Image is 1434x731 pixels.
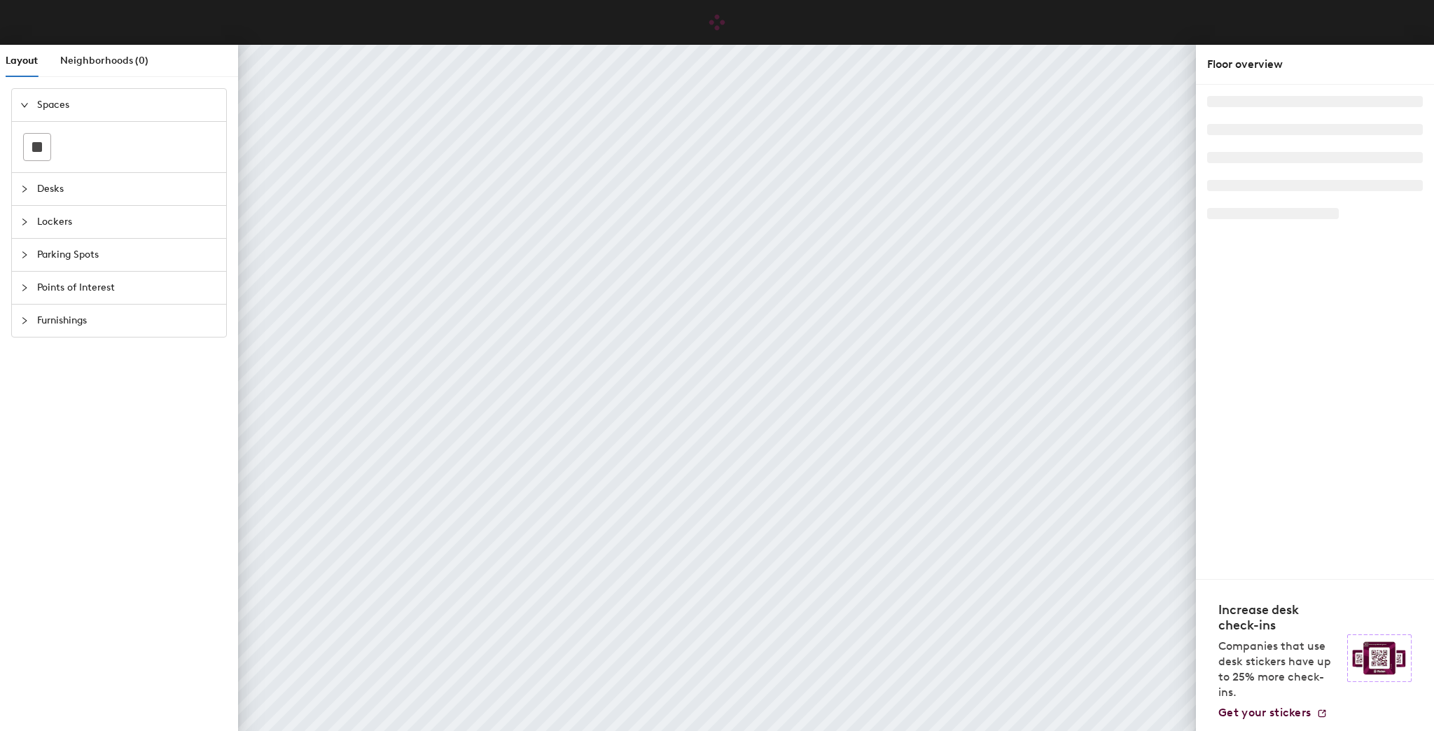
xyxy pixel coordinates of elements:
[37,272,218,304] span: Points of Interest
[37,173,218,205] span: Desks
[1207,56,1423,73] div: Floor overview
[37,305,218,337] span: Furnishings
[20,218,29,226] span: collapsed
[1218,602,1339,633] h4: Increase desk check-ins
[20,185,29,193] span: collapsed
[1218,706,1328,720] a: Get your stickers
[37,206,218,238] span: Lockers
[37,89,218,121] span: Spaces
[20,101,29,109] span: expanded
[37,239,218,271] span: Parking Spots
[20,316,29,325] span: collapsed
[20,284,29,292] span: collapsed
[1347,634,1412,682] img: Sticker logo
[1218,706,1311,719] span: Get your stickers
[20,251,29,259] span: collapsed
[60,55,148,67] span: Neighborhoods (0)
[6,55,38,67] span: Layout
[1218,639,1339,700] p: Companies that use desk stickers have up to 25% more check-ins.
